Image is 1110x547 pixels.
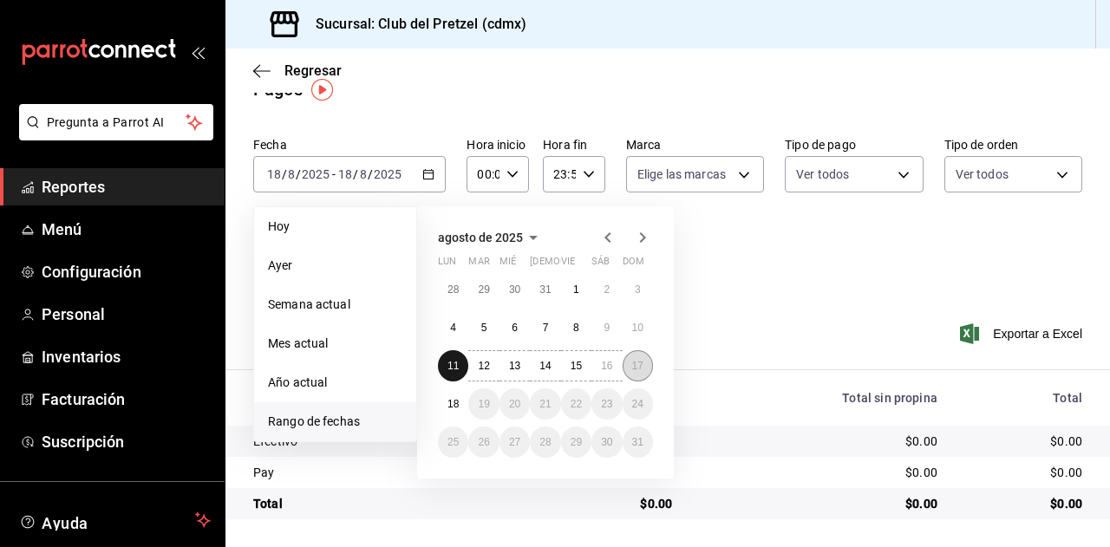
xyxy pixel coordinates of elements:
[42,218,211,241] span: Menú
[530,312,560,343] button: 7 de agosto de 2025
[539,360,551,372] abbr: 14 de agosto de 2025
[42,387,211,411] span: Facturación
[282,167,287,181] span: /
[438,388,468,420] button: 18 de agosto de 2025
[700,433,937,450] div: $0.00
[447,283,459,296] abbr: 28 de julio de 2025
[253,139,446,151] label: Fecha
[591,388,622,420] button: 23 de agosto de 2025
[591,274,622,305] button: 2 de agosto de 2025
[301,167,330,181] input: ----
[481,322,487,334] abbr: 5 de agosto de 2025
[499,256,516,274] abbr: miércoles
[438,312,468,343] button: 4 de agosto de 2025
[47,114,186,132] span: Pregunta a Parrot AI
[253,62,342,79] button: Regresar
[573,283,579,296] abbr: 1 de agosto de 2025
[965,433,1082,450] div: $0.00
[42,430,211,453] span: Suscripción
[42,303,211,326] span: Personal
[337,167,353,181] input: --
[956,166,1009,183] span: Ver todos
[571,360,582,372] abbr: 15 de agosto de 2025
[353,167,358,181] span: /
[571,436,582,448] abbr: 29 de agosto de 2025
[268,257,402,275] span: Ayer
[499,388,530,420] button: 20 de agosto de 2025
[438,427,468,458] button: 25 de agosto de 2025
[591,256,610,274] abbr: sábado
[42,510,188,531] span: Ayuda
[359,167,368,181] input: --
[296,167,301,181] span: /
[601,436,612,448] abbr: 30 de agosto de 2025
[963,323,1082,344] span: Exportar a Excel
[626,139,764,151] label: Marca
[509,436,520,448] abbr: 27 de agosto de 2025
[509,283,520,296] abbr: 30 de julio de 2025
[478,360,489,372] abbr: 12 de agosto de 2025
[632,436,643,448] abbr: 31 de agosto de 2025
[543,139,605,151] label: Hora fin
[302,14,526,35] h3: Sucursal: Club del Pretzel (cdmx)
[623,427,653,458] button: 31 de agosto de 2025
[287,167,296,181] input: --
[447,436,459,448] abbr: 25 de agosto de 2025
[561,350,591,381] button: 15 de agosto de 2025
[623,274,653,305] button: 3 de agosto de 2025
[530,350,560,381] button: 14 de agosto de 2025
[438,274,468,305] button: 28 de julio de 2025
[796,166,849,183] span: Ver todos
[268,218,402,236] span: Hoy
[12,126,213,144] a: Pregunta a Parrot AI
[311,79,333,101] button: Tooltip marker
[700,495,937,512] div: $0.00
[591,427,622,458] button: 30 de agosto de 2025
[447,398,459,410] abbr: 18 de agosto de 2025
[42,345,211,368] span: Inventarios
[191,45,205,59] button: open_drawer_menu
[438,227,544,248] button: agosto de 2025
[571,398,582,410] abbr: 22 de agosto de 2025
[253,464,517,481] div: Pay
[438,350,468,381] button: 11 de agosto de 2025
[447,360,459,372] abbr: 11 de agosto de 2025
[632,360,643,372] abbr: 17 de agosto de 2025
[368,167,373,181] span: /
[478,283,489,296] abbr: 29 de julio de 2025
[539,436,551,448] abbr: 28 de agosto de 2025
[623,256,644,274] abbr: domingo
[700,464,937,481] div: $0.00
[478,436,489,448] abbr: 26 de agosto de 2025
[530,388,560,420] button: 21 de agosto de 2025
[543,322,549,334] abbr: 7 de agosto de 2025
[468,350,499,381] button: 12 de agosto de 2025
[637,166,726,183] span: Elige las marcas
[268,374,402,392] span: Año actual
[530,274,560,305] button: 31 de julio de 2025
[965,495,1082,512] div: $0.00
[467,139,529,151] label: Hora inicio
[284,62,342,79] span: Regresar
[601,360,612,372] abbr: 16 de agosto de 2025
[468,256,489,274] abbr: martes
[965,391,1082,405] div: Total
[635,283,641,296] abbr: 3 de agosto de 2025
[373,167,402,181] input: ----
[591,350,622,381] button: 16 de agosto de 2025
[19,104,213,140] button: Pregunta a Parrot AI
[268,296,402,314] span: Semana actual
[604,283,610,296] abbr: 2 de agosto de 2025
[561,256,575,274] abbr: viernes
[944,139,1082,151] label: Tipo de orden
[478,398,489,410] abbr: 19 de agosto de 2025
[573,322,579,334] abbr: 8 de agosto de 2025
[499,312,530,343] button: 6 de agosto de 2025
[499,350,530,381] button: 13 de agosto de 2025
[468,274,499,305] button: 29 de julio de 2025
[450,322,456,334] abbr: 4 de agosto de 2025
[604,322,610,334] abbr: 9 de agosto de 2025
[438,231,523,244] span: agosto de 2025
[545,495,672,512] div: $0.00
[253,495,517,512] div: Total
